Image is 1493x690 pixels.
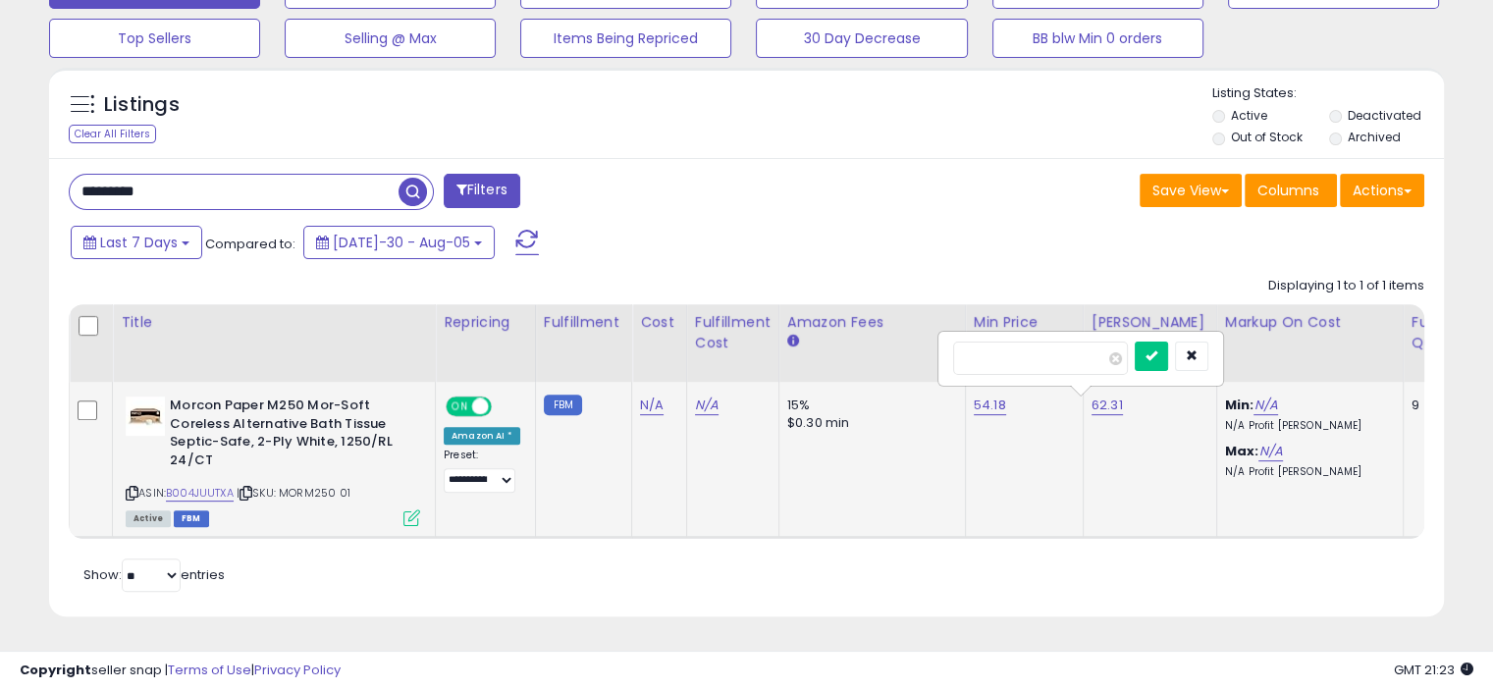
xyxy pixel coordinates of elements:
[787,397,950,414] div: 15%
[1347,129,1400,145] label: Archived
[444,449,520,493] div: Preset:
[1092,396,1123,415] a: 62.31
[640,396,664,415] a: N/A
[100,233,178,252] span: Last 7 Days
[1092,312,1208,333] div: [PERSON_NAME]
[1245,174,1337,207] button: Columns
[49,19,260,58] button: Top Sellers
[1347,107,1420,124] label: Deactivated
[1225,396,1254,414] b: Min:
[1412,312,1479,353] div: Fulfillable Quantity
[787,333,799,350] small: Amazon Fees.
[1340,174,1424,207] button: Actions
[520,19,731,58] button: Items Being Repriced
[1412,397,1472,414] div: 9
[237,485,350,501] span: | SKU: MORM250 01
[1268,277,1424,295] div: Displaying 1 to 1 of 1 items
[285,19,496,58] button: Selling @ Max
[20,662,341,680] div: seller snap | |
[974,396,1006,415] a: 54.18
[756,19,967,58] button: 30 Day Decrease
[1253,396,1277,415] a: N/A
[205,235,295,253] span: Compared to:
[695,396,719,415] a: N/A
[121,312,427,333] div: Title
[489,398,520,415] span: OFF
[444,427,520,445] div: Amazon AI *
[170,397,408,474] b: Morcon Paper M250 Mor-Soft Coreless Alternative Bath Tissue Septic-Safe, 2-Ply White, 1250/RL 24/CT
[640,312,678,333] div: Cost
[20,661,91,679] strong: Copyright
[1231,129,1303,145] label: Out of Stock
[695,312,771,353] div: Fulfillment Cost
[1212,84,1444,103] p: Listing States:
[448,398,472,415] span: ON
[1257,181,1319,200] span: Columns
[1216,304,1403,382] th: The percentage added to the cost of goods (COGS) that forms the calculator for Min & Max prices.
[1225,442,1259,460] b: Max:
[1394,661,1473,679] span: 2025-08-13 21:23 GMT
[168,661,251,679] a: Terms of Use
[544,312,623,333] div: Fulfillment
[444,312,527,333] div: Repricing
[303,226,495,259] button: [DATE]-30 - Aug-05
[333,233,470,252] span: [DATE]-30 - Aug-05
[254,661,341,679] a: Privacy Policy
[126,397,165,436] img: 31K4ht-wmVL._SL40_.jpg
[83,565,225,584] span: Show: entries
[1140,174,1242,207] button: Save View
[1258,442,1282,461] a: N/A
[1225,419,1388,433] p: N/A Profit [PERSON_NAME]
[1225,312,1395,333] div: Markup on Cost
[1225,465,1388,479] p: N/A Profit [PERSON_NAME]
[1231,107,1267,124] label: Active
[69,125,156,143] div: Clear All Filters
[787,414,950,432] div: $0.30 min
[787,312,957,333] div: Amazon Fees
[174,510,209,527] span: FBM
[104,91,180,119] h5: Listings
[126,510,171,527] span: All listings currently available for purchase on Amazon
[974,312,1075,333] div: Min Price
[444,174,520,208] button: Filters
[166,485,234,502] a: B004JUUTXA
[126,397,420,524] div: ASIN:
[992,19,1203,58] button: BB blw Min 0 orders
[544,395,582,415] small: FBM
[71,226,202,259] button: Last 7 Days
